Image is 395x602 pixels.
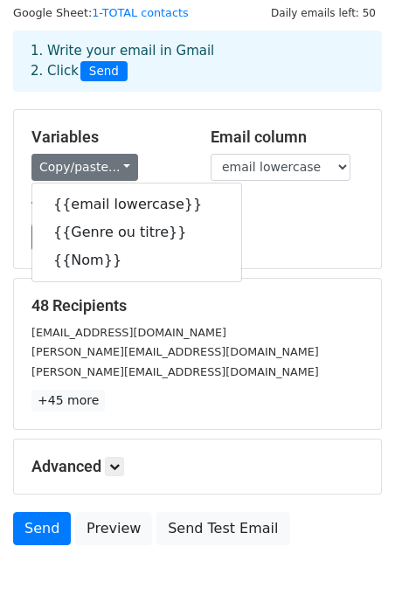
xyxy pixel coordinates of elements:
[80,61,128,82] span: Send
[156,512,289,545] a: Send Test Email
[31,154,138,181] a: Copy/paste...
[265,3,382,23] span: Daily emails left: 50
[31,128,184,147] h5: Variables
[31,326,226,339] small: [EMAIL_ADDRESS][DOMAIN_NAME]
[32,246,241,274] a: {{Nom}}
[32,218,241,246] a: {{Genre ou titre}}
[92,6,188,19] a: 1-TOTAL contacts
[31,365,319,378] small: [PERSON_NAME][EMAIL_ADDRESS][DOMAIN_NAME]
[32,190,241,218] a: {{email lowercase}}
[31,296,364,315] h5: 48 Recipients
[265,6,382,19] a: Daily emails left: 50
[31,390,105,412] a: +45 more
[211,128,364,147] h5: Email column
[31,345,319,358] small: [PERSON_NAME][EMAIL_ADDRESS][DOMAIN_NAME]
[17,41,378,81] div: 1. Write your email in Gmail 2. Click
[13,512,71,545] a: Send
[308,518,395,602] iframe: Chat Widget
[75,512,152,545] a: Preview
[13,6,189,19] small: Google Sheet:
[31,457,364,476] h5: Advanced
